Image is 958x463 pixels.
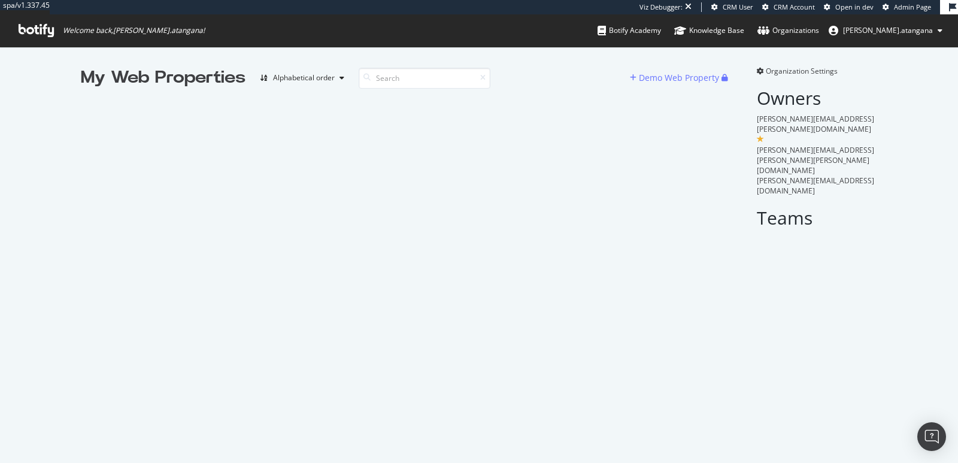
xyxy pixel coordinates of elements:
span: [PERSON_NAME][EMAIL_ADDRESS][PERSON_NAME][PERSON_NAME][DOMAIN_NAME] [757,145,874,175]
button: Alphabetical order [255,68,349,87]
span: [PERSON_NAME][EMAIL_ADDRESS][DOMAIN_NAME] [757,175,874,196]
button: Demo Web Property [630,68,721,87]
span: Open in dev [835,2,874,11]
div: Alphabetical order [273,74,335,81]
span: CRM User [723,2,753,11]
a: Knowledge Base [674,14,744,47]
span: [PERSON_NAME][EMAIL_ADDRESS][PERSON_NAME][DOMAIN_NAME] [757,114,874,134]
div: Viz Debugger: [639,2,683,12]
div: My Web Properties [81,66,245,90]
div: Botify Academy [598,25,661,37]
div: Organizations [757,25,819,37]
a: Botify Academy [598,14,661,47]
h2: Owners [757,88,877,108]
span: renaud.atangana [843,25,933,35]
span: Welcome back, [PERSON_NAME].atangana ! [63,26,205,35]
div: Knowledge Base [674,25,744,37]
div: Demo Web Property [639,72,719,84]
span: Organization Settings [766,66,838,76]
a: CRM User [711,2,753,12]
button: [PERSON_NAME].atangana [819,21,952,40]
a: Demo Web Property [630,72,721,83]
a: Admin Page [883,2,931,12]
span: Admin Page [894,2,931,11]
a: Open in dev [824,2,874,12]
span: CRM Account [774,2,815,11]
a: Organizations [757,14,819,47]
div: Open Intercom Messenger [917,422,946,451]
input: Search [359,68,490,89]
h2: Teams [757,208,877,228]
a: CRM Account [762,2,815,12]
